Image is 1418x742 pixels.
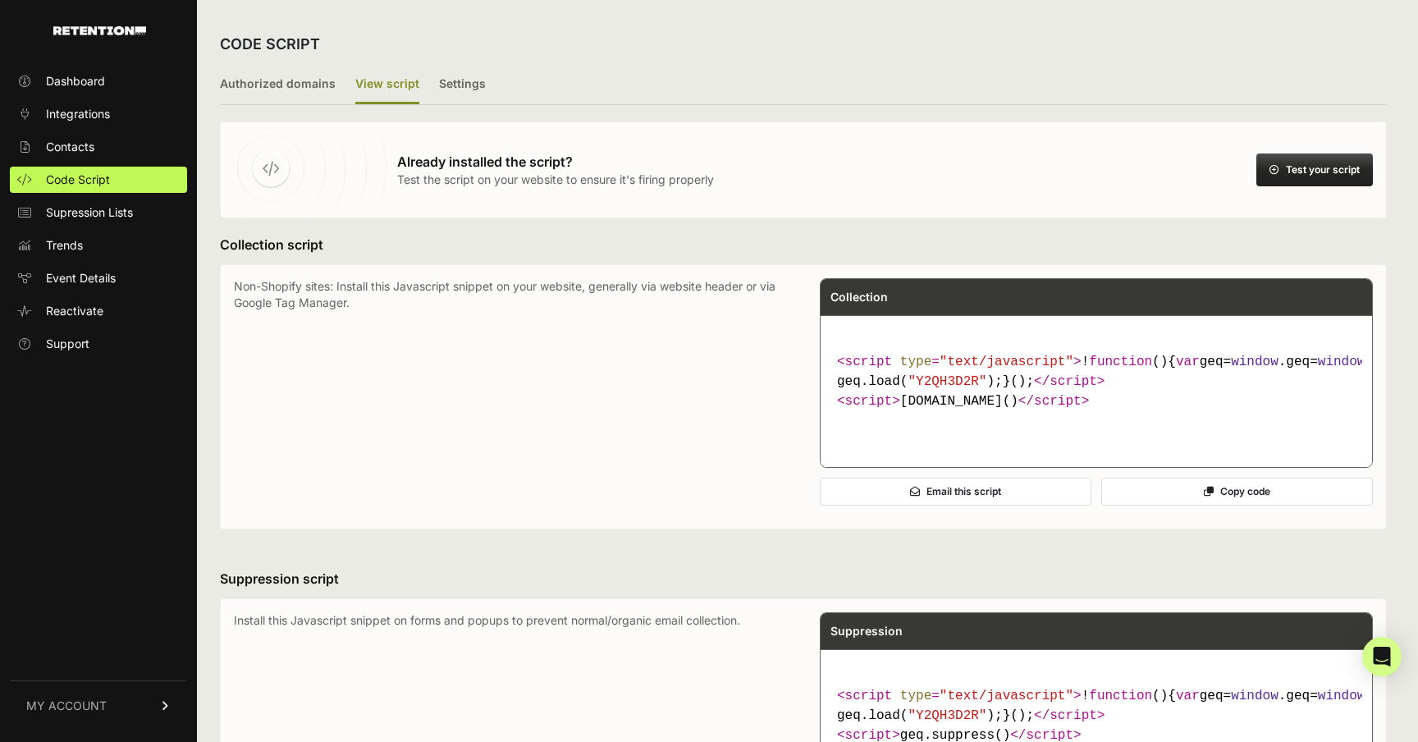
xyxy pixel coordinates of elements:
[837,355,1082,369] span: < = >
[397,172,714,188] p: Test the script on your website to ensure it's firing properly
[46,336,89,352] span: Support
[1176,689,1200,703] span: var
[26,698,107,714] span: MY ACCOUNT
[1101,478,1373,506] button: Copy code
[908,374,986,389] span: "Y2QH3D2R"
[1256,153,1373,186] button: Test your script
[220,66,336,104] label: Authorized domains
[10,167,187,193] a: Code Script
[908,708,986,723] span: "Y2QH3D2R"
[1318,689,1365,703] span: window
[46,270,116,286] span: Event Details
[940,355,1073,369] span: "text/javascript"
[821,613,1372,649] div: Suppression
[1089,689,1152,703] span: function
[10,232,187,259] a: Trends
[1034,708,1105,723] span: </ >
[10,199,187,226] a: Supression Lists
[10,101,187,127] a: Integrations
[830,346,1362,418] code: [DOMAIN_NAME]()
[900,355,931,369] span: type
[1318,355,1365,369] span: window
[1231,689,1278,703] span: window
[355,66,419,104] label: View script
[837,689,1082,703] span: < = >
[220,235,1387,254] h3: Collection script
[1362,637,1402,676] div: Open Intercom Messenger
[46,106,110,122] span: Integrations
[1034,394,1082,409] span: script
[46,73,105,89] span: Dashboard
[1231,355,1278,369] span: window
[1034,374,1105,389] span: </ >
[1089,355,1152,369] span: function
[46,237,83,254] span: Trends
[1050,708,1097,723] span: script
[46,303,103,319] span: Reactivate
[439,66,486,104] label: Settings
[10,134,187,160] a: Contacts
[845,355,893,369] span: script
[1089,689,1168,703] span: ( )
[837,394,900,409] span: < >
[10,68,187,94] a: Dashboard
[1089,355,1168,369] span: ( )
[821,279,1372,315] div: Collection
[397,152,714,172] h3: Already installed the script?
[1176,355,1200,369] span: var
[10,265,187,291] a: Event Details
[820,478,1091,506] button: Email this script
[10,680,187,731] a: MY ACCOUNT
[1050,374,1097,389] span: script
[220,569,1387,589] h3: Suppression script
[10,298,187,324] a: Reactivate
[845,689,893,703] span: script
[234,278,787,515] p: Non-Shopify sites: Install this Javascript snippet on your website, generally via website header ...
[1018,394,1089,409] span: </ >
[46,139,94,155] span: Contacts
[220,33,320,56] h2: CODE SCRIPT
[845,394,893,409] span: script
[46,204,133,221] span: Supression Lists
[900,689,931,703] span: type
[10,331,187,357] a: Support
[53,26,146,35] img: Retention.com
[46,172,110,188] span: Code Script
[940,689,1073,703] span: "text/javascript"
